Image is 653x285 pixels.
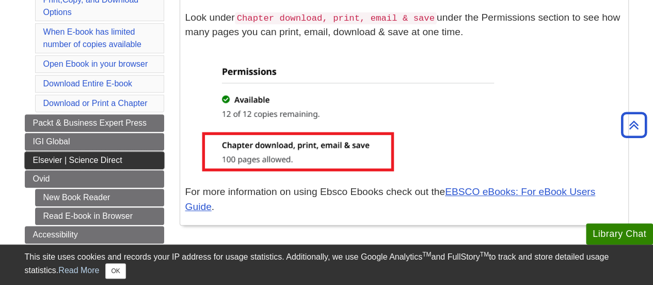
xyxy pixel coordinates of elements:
[617,118,650,132] a: Back to Top
[35,189,164,206] a: New Book Reader
[25,226,164,244] a: Accessibility
[105,263,125,279] button: Close
[35,207,164,225] a: Read E-book in Browser
[586,223,653,245] button: Library Chat
[43,99,148,108] a: Download or Print a Chapter
[43,27,141,49] a: When E-book has limited number of copies available
[25,114,164,132] a: Packt & Business Expert Press
[33,137,70,146] span: IGI Global
[33,230,78,239] span: Accessibility
[185,10,623,40] p: Look under under the Permissions section to see how many pages you can print, email, download & s...
[43,59,148,68] a: Open Ebook in your browser
[43,79,133,88] a: Download Entire E-book
[33,118,147,127] span: Packt & Business Expert Press
[25,133,164,151] a: IGI Global
[185,185,623,215] p: For more information on using Ebsco Ebooks check out the .
[25,152,164,169] a: Elsevier | Science Direct
[188,48,495,177] img: ebsco ebooks
[480,251,489,258] sup: TM
[33,174,50,183] span: Ovid
[235,12,437,24] code: Chapter download, print, email & save
[25,251,629,279] div: This site uses cookies and records your IP address for usage statistics. Additionally, we use Goo...
[422,251,431,258] sup: TM
[33,156,122,164] span: Elsevier | Science Direct
[25,170,164,188] a: Ovid
[58,266,99,275] a: Read More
